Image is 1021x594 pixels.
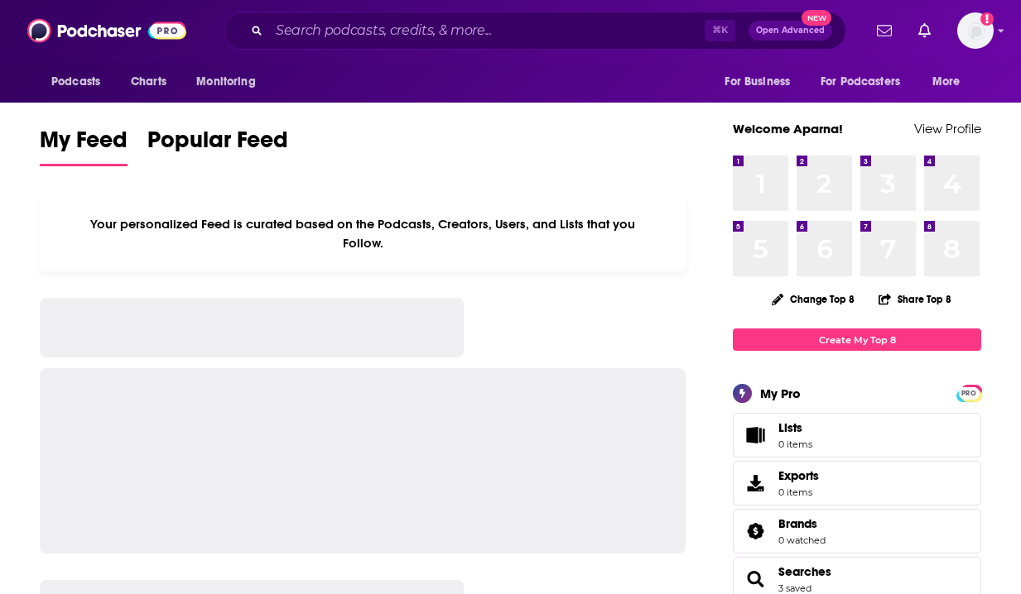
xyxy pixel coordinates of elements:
span: New [802,10,831,26]
span: More [932,70,961,93]
button: open menu [921,66,981,98]
a: Create My Top 8 [733,328,981,351]
svg: Add a profile image [980,12,994,26]
span: ⌘ K [705,20,735,41]
img: User Profile [957,12,994,49]
span: 0 items [778,438,812,450]
button: Open AdvancedNew [749,21,832,41]
a: Brands [778,516,826,531]
div: Search podcasts, credits, & more... [224,12,846,50]
span: PRO [959,387,979,400]
span: Podcasts [51,70,100,93]
a: View Profile [914,121,981,137]
button: open menu [40,66,122,98]
div: Your personalized Feed is curated based on the Podcasts, Creators, Users, and Lists that you Follow. [40,196,686,271]
a: Brands [739,520,772,543]
div: My Pro [760,386,801,401]
input: Search podcasts, credits, & more... [269,17,705,44]
a: Exports [733,461,981,505]
button: open menu [810,66,924,98]
a: Show notifications dropdown [912,17,937,45]
button: Change Top 8 [762,289,864,309]
button: open menu [713,66,811,98]
button: open menu [185,66,277,98]
a: Show notifications dropdown [870,17,898,45]
a: My Feed [40,126,128,166]
span: Lists [778,420,812,435]
span: Brands [778,516,817,531]
span: Charts [131,70,166,93]
span: Open Advanced [756,26,825,35]
span: Popular Feed [147,126,288,164]
img: Podchaser - Follow, Share and Rate Podcasts [27,15,186,46]
a: 3 saved [778,582,812,594]
span: Monitoring [196,70,255,93]
a: Charts [120,66,176,98]
span: For Podcasters [821,70,900,93]
a: 0 watched [778,534,826,546]
span: Lists [739,424,772,447]
a: Popular Feed [147,126,288,166]
a: Searches [739,568,772,591]
span: Exports [778,468,819,483]
button: Share Top 8 [878,283,952,315]
a: PRO [959,386,979,399]
a: Searches [778,564,831,579]
a: Welcome Aparna! [733,121,843,137]
span: Brands [733,509,981,553]
span: Exports [739,472,772,495]
span: My Feed [40,126,128,164]
a: Lists [733,413,981,457]
span: Logged in as AparnaKulkarni [957,12,994,49]
span: 0 items [778,486,819,498]
button: Show profile menu [957,12,994,49]
span: For Business [725,70,790,93]
span: Lists [778,420,802,435]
